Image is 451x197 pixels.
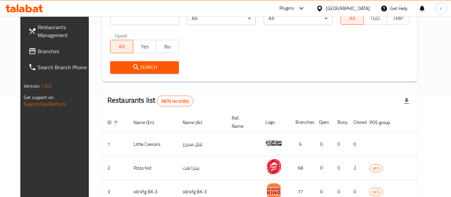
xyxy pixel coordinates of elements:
[24,93,54,102] span: Get support on:
[232,114,252,130] span: Ref. Name
[177,132,226,156] td: ليتل سيزرز
[348,156,364,180] td: 2
[159,42,176,52] span: No
[399,93,415,109] div: Export file
[133,40,156,53] button: Yes
[332,112,348,132] th: Busy
[156,40,179,53] button: No
[128,156,177,180] td: Pizza Hut
[23,43,96,59] a: Branches
[264,12,332,25] div: All
[116,63,174,72] span: Search
[183,118,211,126] span: Name (Ar)
[41,82,51,90] span: 1.0.0
[38,63,90,71] span: Search Branch Phone
[260,112,290,132] th: Logo
[24,100,66,108] a: Support.OpsPlatform
[134,118,163,126] span: Name (En)
[313,132,332,156] td: 0
[326,5,370,12] div: [GEOGRAPHIC_DATA]
[107,95,193,106] h2: Restaurants list
[332,132,348,156] td: 0
[38,23,90,39] span: Restaurants Management
[370,118,399,126] span: POS group
[113,42,131,52] span: All
[157,96,193,106] div: Total records count
[290,156,313,180] td: 68
[313,112,332,132] th: Open
[341,11,364,25] button: All
[110,61,179,74] button: Search
[24,82,40,90] span: Version:
[348,112,364,132] th: Closed
[265,158,282,175] img: Pizza Hut
[386,11,409,25] button: TMP
[128,132,177,156] td: Little Caesars
[279,4,294,12] div: Plugins
[290,112,313,132] th: Branches
[177,156,226,180] td: بيتزا هت
[344,13,361,23] span: All
[370,188,383,196] span: KFG
[107,118,120,126] span: ID
[110,12,179,25] input: Search for restaurant name or ID..
[265,134,282,151] img: Little Caesars
[290,132,313,156] td: 6
[102,156,128,180] td: 2
[23,59,96,75] a: Search Branch Phone
[136,42,153,52] span: Yes
[23,19,96,43] a: Restaurants Management
[102,132,128,156] td: 1
[440,5,442,12] span: r
[332,156,348,180] td: 0
[157,98,193,104] span: 9876 record(s)
[348,132,364,156] td: 0
[389,13,407,23] span: TMP
[110,40,133,53] button: All
[366,13,384,23] span: TGO
[187,12,256,25] div: All
[38,47,90,55] span: Branches
[370,165,383,172] span: KFG
[313,156,332,180] td: 0
[115,33,127,38] label: Upsell
[363,11,386,25] button: TGO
